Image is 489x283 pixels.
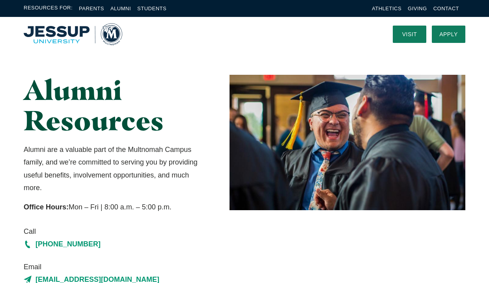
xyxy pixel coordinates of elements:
a: Giving [408,6,427,11]
a: Alumni [110,6,131,11]
a: Home [24,23,122,45]
a: Visit [393,26,426,43]
img: Two Graduates Laughing [230,75,465,210]
strong: Office Hours: [24,203,69,211]
a: Parents [79,6,104,11]
p: Alumni are a valuable part of the Multnomah Campus family, and we’re committed to serving you by ... [24,143,199,194]
p: Mon – Fri | 8:00 a.m. – 5:00 p.m. [24,201,199,213]
a: Contact [433,6,459,11]
h1: Alumni Resources [24,75,199,135]
span: Resources For: [24,4,73,13]
span: Email [24,261,199,273]
img: Multnomah University Logo [24,23,122,45]
a: Students [137,6,166,11]
span: Call [24,225,199,238]
a: Athletics [372,6,401,11]
a: [PHONE_NUMBER] [24,238,199,250]
a: Apply [432,26,465,43]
